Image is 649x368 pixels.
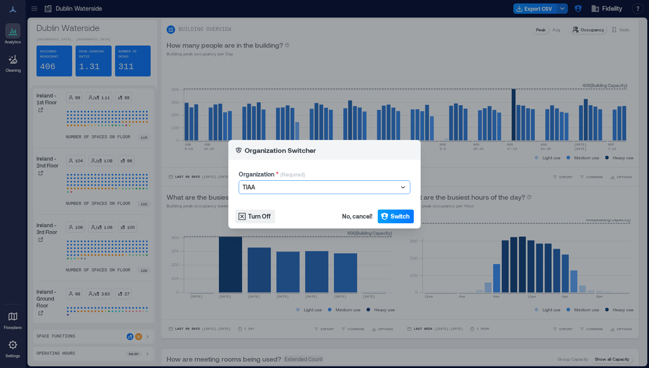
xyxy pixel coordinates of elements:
span: Turn Off [248,212,271,221]
p: Organization Switcher [245,145,316,155]
label: Organization [239,170,279,179]
button: No, cancel! [340,210,375,223]
button: Turn Off [235,210,275,223]
span: Switch [391,212,409,221]
span: No, cancel! [342,212,373,221]
p: (Required) [280,171,305,180]
button: Switch [378,210,414,223]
